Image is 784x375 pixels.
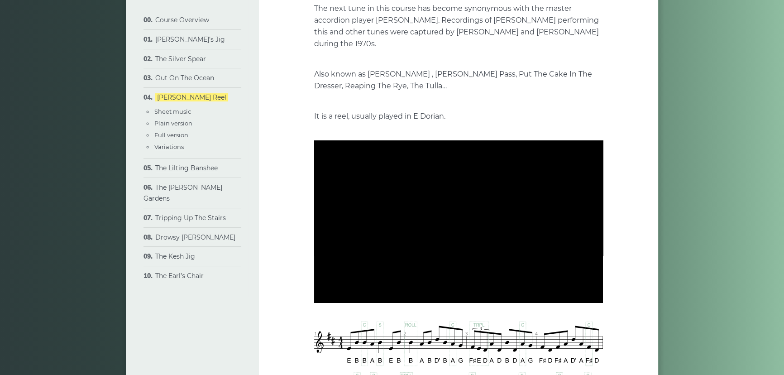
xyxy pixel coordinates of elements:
[143,183,222,202] a: The [PERSON_NAME] Gardens
[155,233,235,241] a: Drowsy [PERSON_NAME]
[155,214,226,222] a: Tripping Up The Stairs
[314,68,603,92] p: Also known as [PERSON_NAME] , [PERSON_NAME] Pass, Put The Cake In The Dresser, Reaping The Rye, T...
[154,131,188,139] a: Full version
[154,120,192,127] a: Plain version
[155,55,206,63] a: The Silver Spear
[155,252,195,260] a: The Kesh Jig
[154,143,184,150] a: Variations
[314,111,603,122] p: It is a reel, usually played in E Dorian.
[154,108,191,115] a: Sheet music
[155,16,209,24] a: Course Overview
[314,3,603,50] p: The next tune in this course has become synonymous with the master accordion player [PERSON_NAME]...
[155,35,225,43] a: [PERSON_NAME]’s Jig
[155,164,218,172] a: The Lilting Banshee
[155,272,204,280] a: The Earl’s Chair
[155,74,214,82] a: Out On The Ocean
[155,93,228,101] a: [PERSON_NAME] Reel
